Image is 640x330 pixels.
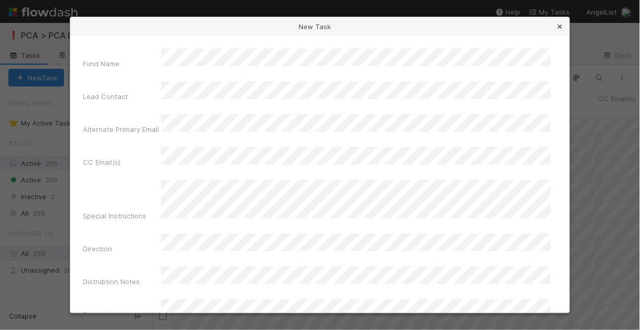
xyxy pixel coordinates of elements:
[83,243,112,254] label: Direction
[83,58,119,69] label: Fund Name
[83,91,128,102] label: Lead Contact
[83,309,108,320] label: Stage *
[83,124,159,135] label: Alternate Primary Email
[83,276,140,287] label: Distrubtion Notes
[83,211,146,221] label: Special Instructions
[70,17,570,36] div: New Task
[83,157,120,167] label: CC Email(s)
